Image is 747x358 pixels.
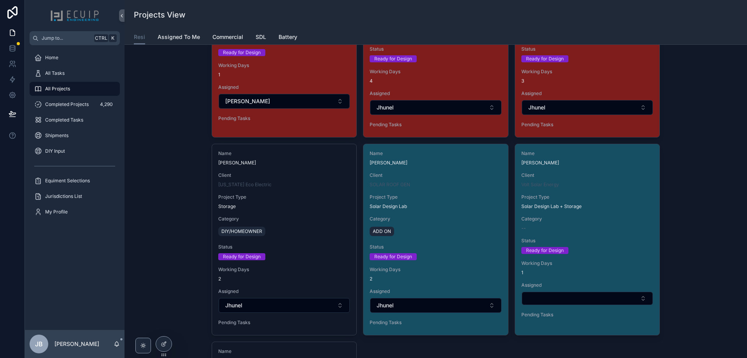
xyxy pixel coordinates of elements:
span: All Tasks [45,70,65,76]
span: Category [218,216,350,222]
a: DIY Input [30,144,120,158]
span: Assigned To Me [158,33,200,41]
span: Pending Tasks [218,115,350,122]
button: Select Button [370,100,501,115]
p: [PERSON_NAME] [54,340,99,348]
span: DIY/HOMEOWNER [221,228,262,235]
span: Working Days [370,69,502,75]
a: Name[PERSON_NAME]ClientSOLAR ROOF GENProject TypeSolar Design LabCategoryADD ONStatusReady for De... [363,144,508,335]
span: 4 [370,78,502,84]
span: Shipments [45,132,68,139]
span: [PERSON_NAME] [521,160,653,166]
div: Ready for Design [526,247,564,254]
span: Commercial [212,33,243,41]
a: Battery [279,30,297,46]
a: Completed Projects4,290 [30,97,120,111]
a: Commercial [212,30,243,46]
span: 1 [218,72,350,78]
span: Status [370,46,502,52]
span: Assigned [521,90,653,97]
a: All Projects [30,82,120,96]
span: Completed Projects [45,101,89,108]
span: Assigned [521,282,653,288]
span: Assigned [218,288,350,295]
span: -- [521,225,526,231]
a: [US_STATE] Eco Electric [218,182,272,188]
button: Select Button [219,298,350,313]
span: SDL [256,33,266,41]
a: SOLAR ROOF GEN [370,182,410,188]
span: Jurisdictions List [45,193,82,199]
span: Project Type [218,194,350,200]
span: Equiment Selections [45,178,90,184]
span: Working Days [521,69,653,75]
span: Working Days [521,260,653,266]
span: Storage [218,203,236,210]
span: Name [521,150,653,157]
a: Jurisdictions List [30,189,120,203]
span: Jhunel [225,302,242,309]
a: Assigned To Me [158,30,200,46]
span: All Projects [45,86,70,92]
div: scrollable content [25,45,124,229]
span: [PERSON_NAME] [370,160,502,166]
span: Home [45,55,58,61]
span: My Profile [45,209,68,215]
button: Jump to...CtrlK [30,31,120,45]
a: Shipments [30,129,120,143]
button: Select Button [522,292,653,305]
a: Home [30,51,120,65]
span: Name [218,348,350,354]
span: 1 [521,270,653,276]
button: Select Button [219,94,350,109]
h1: Projects View [134,9,186,20]
div: Ready for Design [223,253,261,260]
span: 3 [521,78,653,84]
a: SDL [256,30,266,46]
span: Pending Tasks [370,319,502,326]
span: ADD ON [373,228,391,235]
a: My Profile [30,205,120,219]
span: Working Days [218,62,350,69]
span: Status [521,238,653,244]
span: Assigned [218,84,350,90]
button: Select Button [370,298,501,313]
span: Category [370,216,502,222]
div: Ready for Design [223,49,261,56]
a: Volt Solar Energy [521,182,559,188]
span: Assigned [370,90,502,97]
a: Name[PERSON_NAME]ClientVolt Solar EnergyProject TypeSolar Design Lab + StorageCategory--StatusRea... [515,144,660,335]
span: K [110,35,116,41]
a: All Tasks [30,66,120,80]
span: Project Type [521,194,653,200]
a: Name[PERSON_NAME]Client[US_STATE] Eco ElectricProject TypeStorageCategoryDIY/HOMEOWNERStatusReady... [212,144,357,335]
span: JB [35,339,43,349]
img: App logo [50,9,99,22]
span: Jhunel [377,302,394,309]
span: Project Type [370,194,502,200]
span: Assigned [370,288,502,295]
span: Working Days [370,266,502,273]
span: Pending Tasks [218,319,350,326]
span: Name [370,150,502,157]
span: Category [521,216,653,222]
span: Battery [279,33,297,41]
span: Ctrl [94,34,108,42]
span: Jhunel [377,104,394,111]
div: Ready for Design [374,55,412,62]
span: 2 [218,276,350,282]
div: Ready for Design [374,253,412,260]
div: 4,290 [98,100,115,109]
a: Equiment Selections [30,174,120,188]
span: Pending Tasks [521,122,653,128]
span: DIY Input [45,148,65,154]
span: 2 [370,276,502,282]
a: Resi [134,30,145,45]
span: Status [218,244,350,250]
span: Status [370,244,502,250]
span: Name [218,150,350,157]
div: Ready for Design [526,55,564,62]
